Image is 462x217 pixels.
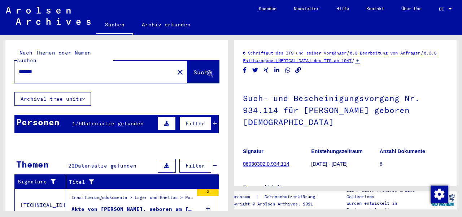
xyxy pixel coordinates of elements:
[380,148,425,154] b: Anzahl Dokumente
[71,205,193,213] div: Akte von [PERSON_NAME], geboren am [DEMOGRAPHIC_DATA]
[431,186,448,203] img: Zustimmung ändern
[430,185,448,203] div: Zustimmung ändern
[350,50,420,56] a: 6.3 Bearbeitung von Anfragen
[311,160,379,168] p: [DATE] - [DATE]
[243,82,448,137] h1: Such- und Bescheinigungsvorgang Nr. 934.114 für [PERSON_NAME] geboren [DEMOGRAPHIC_DATA]
[186,162,205,169] span: Filter
[262,66,270,75] button: Share on Xing
[311,148,362,154] b: Entstehungszeitraum
[179,117,211,130] button: Filter
[96,16,133,35] a: Suchen
[439,6,447,12] span: DE
[17,49,91,64] mat-label: Nach Themen oder Namen suchen
[273,66,281,75] button: Share on LinkedIn
[243,185,281,190] b: Form und Inhalt
[227,193,256,201] a: Impressum
[252,66,259,75] button: Share on Twitter
[346,187,429,200] p: Die Arolsen Archives Online-Collections
[227,193,324,201] div: |
[14,92,91,106] button: Archival tree units
[193,69,212,76] span: Suche
[18,178,60,186] div: Signature
[187,61,219,83] button: Suche
[82,120,144,127] span: Datensätze gefunden
[243,161,289,167] a: 06030302.0.934.114
[420,49,424,56] span: /
[243,148,263,154] b: Signatur
[346,49,350,56] span: /
[69,176,212,188] div: Titel
[71,194,193,204] div: Inhaftierungsdokumente > Lager und Ghettos > Polizeiliches Durchgangslager [GEOGRAPHIC_DATA] > In...
[176,68,184,77] mat-icon: close
[241,66,249,75] button: Share on Facebook
[133,16,199,33] a: Archiv erkunden
[295,66,302,75] button: Copy link
[352,57,355,64] span: /
[346,200,429,213] p: wurden entwickelt in Partnerschaft mit
[173,65,187,79] button: Clear
[16,116,60,129] div: Personen
[72,120,82,127] span: 176
[243,50,346,56] a: 6 Schriftgut des ITS und seiner Vorgänger
[179,159,211,173] button: Filter
[186,120,205,127] span: Filter
[69,178,205,186] div: Titel
[284,66,292,75] button: Share on WhatsApp
[18,176,67,188] div: Signature
[429,191,456,209] img: yv_logo.png
[227,201,324,207] p: Copyright © Arolsen Archives, 2021
[380,160,448,168] p: 8
[259,193,324,201] a: Datenschutzerklärung
[6,7,91,25] img: Arolsen_neg.svg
